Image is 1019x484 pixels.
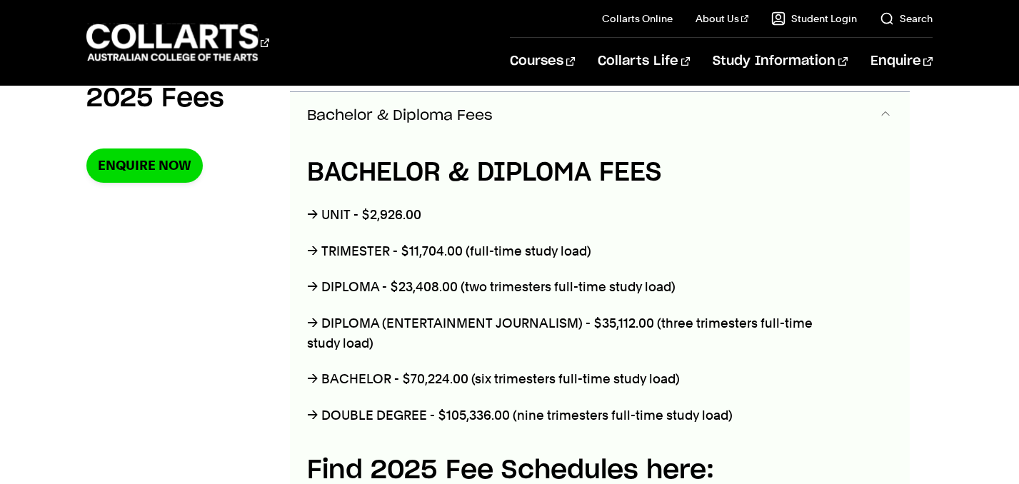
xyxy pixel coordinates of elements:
[86,83,224,114] h2: 2025 Fees
[307,277,837,297] p: → DIPLOMA - $23,408.00 (two trimesters full-time study load)
[290,92,909,139] button: Bachelor & Diploma Fees
[713,38,847,85] a: Study Information
[307,369,837,389] p: → BACHELOR - $70,224.00 (six trimesters full-time study load)
[598,38,690,85] a: Collarts Life
[880,11,933,26] a: Search
[307,153,837,192] h4: BACHELOR & DIPLOMA FEES
[307,205,837,225] p: → UNIT - $2,926.00
[510,38,575,85] a: Courses
[86,22,269,63] div: Go to homepage
[307,313,837,353] p: → DIPLOMA (ENTERTAINMENT JOURNALISM) - $35,112.00 (three trimesters full-time study load)
[602,11,673,26] a: Collarts Online
[86,148,203,182] a: Enquire Now
[307,405,837,425] p: → DOUBLE DEGREE - $105,336.00 (nine trimesters full-time study load)
[771,11,857,26] a: Student Login
[307,108,493,124] span: Bachelor & Diploma Fees
[870,38,933,85] a: Enquire
[307,241,837,261] p: → TRIMESTER - $11,704.00 (full-time study load)
[696,11,748,26] a: About Us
